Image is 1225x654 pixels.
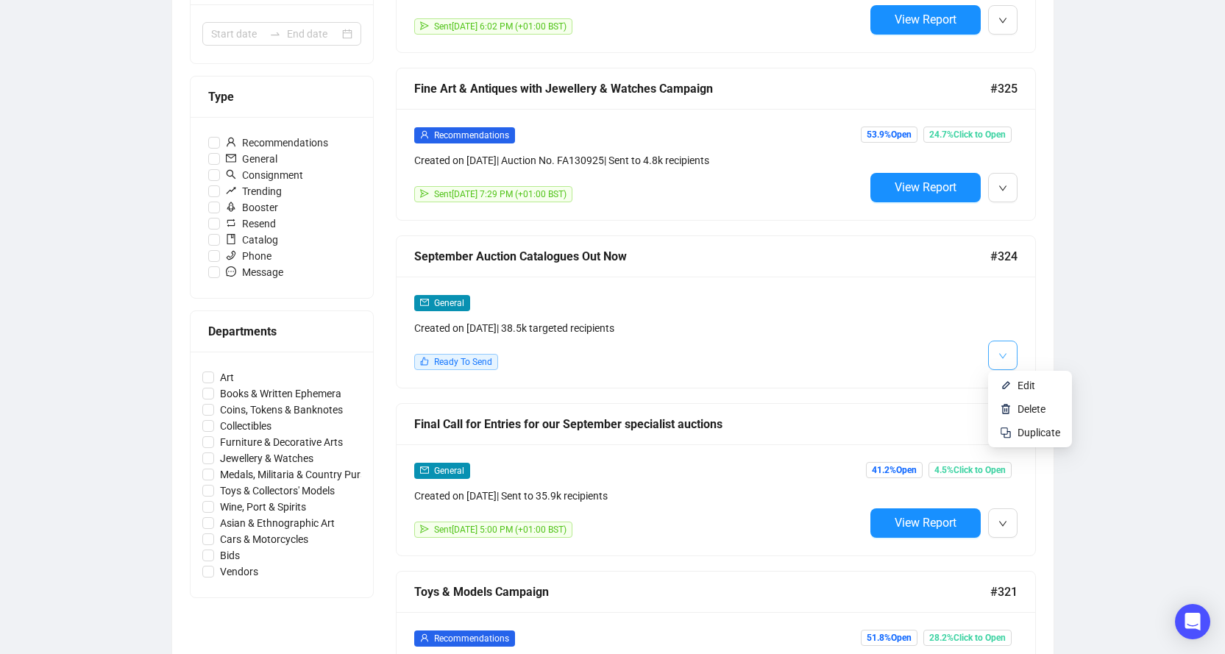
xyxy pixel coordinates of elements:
span: 4.5% Click to Open [928,462,1012,478]
img: svg+xml;base64,PHN2ZyB4bWxucz0iaHR0cDovL3d3dy53My5vcmcvMjAwMC9zdmciIHdpZHRoPSIyNCIgaGVpZ2h0PSIyNC... [1000,427,1012,438]
div: Toys & Models Campaign [414,583,990,601]
span: Sent [DATE] 6:02 PM (+01:00 BST) [434,21,567,32]
span: Bids [214,547,246,564]
span: Sent [DATE] 7:29 PM (+01:00 BST) [434,189,567,199]
span: retweet [226,218,236,228]
span: Ready To Send [434,357,492,367]
span: rise [226,185,236,196]
span: send [420,189,429,198]
span: 51.8% Open [861,630,917,646]
div: Created on [DATE] | 38.5k targeted recipients [414,320,864,336]
span: mail [420,298,429,307]
span: search [226,169,236,180]
span: 53.9% Open [861,127,917,143]
span: 41.2% Open [866,462,923,478]
span: Toys & Collectors' Models [214,483,341,499]
span: 24.7% Click to Open [923,127,1012,143]
span: Phone [220,248,277,264]
span: #321 [990,583,1018,601]
span: General [220,151,283,167]
span: Message [220,264,289,280]
span: Duplicate [1018,427,1060,438]
div: Departments [208,322,355,341]
div: Open Intercom Messenger [1175,604,1210,639]
span: send [420,21,429,30]
span: send [420,525,429,533]
span: General [434,466,464,476]
span: Art [214,369,240,385]
span: user [226,137,236,147]
span: Resend [220,216,282,232]
button: View Report [870,508,981,538]
span: down [998,352,1007,360]
span: Consignment [220,167,309,183]
span: #325 [990,79,1018,98]
span: Wine, Port & Spirits [214,499,312,515]
span: down [998,184,1007,193]
div: Final Call for Entries for our September specialist auctions [414,415,990,433]
span: swap-right [269,28,281,40]
a: September Auction Catalogues Out Now#324mailGeneralCreated on [DATE]| 38.5k targeted recipientsli... [396,235,1036,388]
div: September Auction Catalogues Out Now [414,247,990,266]
span: message [226,266,236,277]
span: Edit [1018,380,1035,391]
span: user [420,633,429,642]
span: phone [226,250,236,260]
span: Catalog [220,232,284,248]
img: svg+xml;base64,PHN2ZyB4bWxucz0iaHR0cDovL3d3dy53My5vcmcvMjAwMC9zdmciIHhtbG5zOnhsaW5rPSJodHRwOi8vd3... [1000,403,1012,415]
span: View Report [895,13,956,26]
span: Jewellery & Watches [214,450,319,466]
span: mail [226,153,236,163]
span: Collectibles [214,418,277,434]
span: 28.2% Click to Open [923,630,1012,646]
span: rocket [226,202,236,212]
a: Fine Art & Antiques with Jewellery & Watches Campaign#325userRecommendationsCreated on [DATE]| Au... [396,68,1036,221]
a: Final Call for Entries for our September specialist auctions#322mailGeneralCreated on [DATE]| Sen... [396,403,1036,556]
span: Trending [220,183,288,199]
span: #324 [990,247,1018,266]
span: View Report [895,180,956,194]
span: Asian & Ethnographic Art [214,515,341,531]
span: Sent [DATE] 5:00 PM (+01:00 BST) [434,525,567,535]
span: Furniture & Decorative Arts [214,434,349,450]
button: View Report [870,5,981,35]
span: Books & Written Ephemera [214,385,347,402]
span: user [420,130,429,139]
span: View Report [895,516,956,530]
span: down [998,519,1007,528]
div: Created on [DATE] | Sent to 35.9k recipients [414,488,864,504]
button: View Report [870,173,981,202]
span: Cars & Motorcycles [214,531,314,547]
span: like [420,357,429,366]
span: down [998,16,1007,25]
span: General [434,298,464,308]
span: Recommendations [434,130,509,141]
div: Fine Art & Antiques with Jewellery & Watches Campaign [414,79,990,98]
span: Booster [220,199,284,216]
span: to [269,28,281,40]
span: Vendors [214,564,264,580]
input: End date [287,26,339,42]
img: svg+xml;base64,PHN2ZyB4bWxucz0iaHR0cDovL3d3dy53My5vcmcvMjAwMC9zdmciIHhtbG5zOnhsaW5rPSJodHRwOi8vd3... [1000,380,1012,391]
span: Recommendations [434,633,509,644]
span: Recommendations [220,135,334,151]
span: mail [420,466,429,474]
div: Created on [DATE] | Auction No. FA130925 | Sent to 4.8k recipients [414,152,864,168]
span: Delete [1018,403,1045,415]
div: Type [208,88,355,106]
span: book [226,234,236,244]
input: Start date [211,26,263,42]
span: Medals, Militaria & Country Pursuits [214,466,388,483]
span: Coins, Tokens & Banknotes [214,402,349,418]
